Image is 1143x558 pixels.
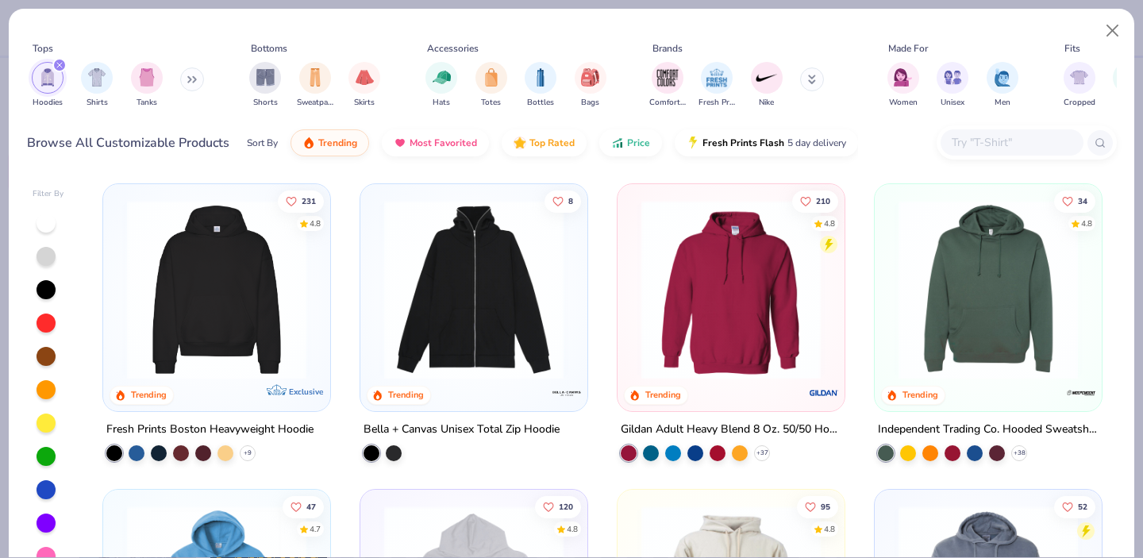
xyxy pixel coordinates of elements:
div: Made For [888,41,928,56]
button: filter button [475,62,507,109]
img: Cropped Image [1070,68,1088,87]
img: 91acfc32-fd48-4d6b-bdad-a4c1a30ac3fc [119,200,314,379]
span: 5 day delivery [787,134,846,152]
div: 4.8 [1081,217,1092,229]
span: Comfort Colors [649,97,686,109]
button: Trending [291,129,369,156]
span: Unisex [941,97,964,109]
img: Unisex Image [944,68,962,87]
img: 01756b78-01f6-4cc6-8d8a-3c30c1a0c8ac [633,200,829,379]
span: Nike [759,97,774,109]
button: filter button [649,62,686,109]
div: Sort By [247,136,278,150]
span: + 9 [244,448,252,458]
span: 52 [1078,502,1087,510]
button: filter button [425,62,457,109]
span: 8 [568,197,573,205]
span: 120 [559,502,573,510]
span: Top Rated [529,137,575,149]
span: Exclusive [289,387,323,397]
span: Fresh Prints [698,97,735,109]
div: filter for Hoodies [32,62,63,109]
img: Skirts Image [356,68,374,87]
div: Fits [1064,41,1080,56]
div: filter for Men [987,62,1018,109]
button: filter button [348,62,380,109]
img: Shorts Image [256,68,275,87]
img: Gildan logo [808,377,840,409]
img: trending.gif [302,137,315,149]
img: e6109086-30fa-44e6-86c4-6101aa3cc88f [891,200,1086,379]
button: Like [535,495,581,518]
button: filter button [987,62,1018,109]
div: filter for Totes [475,62,507,109]
button: filter button [1064,62,1095,109]
img: Bags Image [581,68,598,87]
img: most_fav.gif [394,137,406,149]
img: Hats Image [433,68,451,87]
img: Totes Image [483,68,500,87]
img: Hoodies Image [39,68,56,87]
div: Bottoms [251,41,287,56]
button: Like [797,495,838,518]
div: filter for Bottles [525,62,556,109]
button: Like [1054,190,1095,212]
span: Cropped [1064,97,1095,109]
button: filter button [937,62,968,109]
div: Tops [33,41,53,56]
button: Most Favorited [382,129,489,156]
span: Price [627,137,650,149]
span: Totes [481,97,501,109]
span: + 37 [756,448,768,458]
div: Accessories [427,41,479,56]
div: 4.7 [310,523,321,535]
div: 4.8 [824,523,835,535]
img: TopRated.gif [514,137,526,149]
div: filter for Comfort Colors [649,62,686,109]
span: 47 [307,502,317,510]
span: 231 [302,197,317,205]
button: filter button [887,62,919,109]
span: 95 [821,502,830,510]
span: Hats [433,97,450,109]
span: Bags [581,97,599,109]
button: filter button [751,62,783,109]
img: Bella + Canvas logo [551,377,583,409]
img: Women Image [894,68,912,87]
img: a164e800-7022-4571-a324-30c76f641635 [828,200,1023,379]
span: Most Favorited [410,137,477,149]
span: Fresh Prints Flash [702,137,784,149]
span: Men [995,97,1010,109]
div: 4.8 [824,217,835,229]
div: filter for Hats [425,62,457,109]
div: filter for Shorts [249,62,281,109]
span: Shirts [87,97,108,109]
div: filter for Shirts [81,62,113,109]
img: Shirts Image [88,68,106,87]
img: Bottles Image [532,68,549,87]
div: filter for Tanks [131,62,163,109]
div: Brands [652,41,683,56]
img: Fresh Prints Image [705,66,729,90]
span: Hoodies [33,97,63,109]
div: filter for Women [887,62,919,109]
div: Browse All Customizable Products [27,133,229,152]
button: Close [1098,16,1128,46]
img: Comfort Colors Image [656,66,679,90]
button: filter button [525,62,556,109]
span: Women [889,97,918,109]
span: Sweatpants [297,97,333,109]
img: Independent Trading Co. logo [1064,377,1096,409]
div: 4.8 [310,217,321,229]
span: Skirts [354,97,375,109]
button: Fresh Prints Flash5 day delivery [675,129,858,156]
button: filter button [81,62,113,109]
span: 34 [1078,197,1087,205]
div: Gildan Adult Heavy Blend 8 Oz. 50/50 Hooded Sweatshirt [621,420,841,440]
span: Bottles [527,97,554,109]
img: flash.gif [687,137,699,149]
button: Like [1054,495,1095,518]
img: 1f5800f6-a563-4d51-95f6-628a9af9848e [571,200,767,379]
div: filter for Skirts [348,62,380,109]
button: Like [545,190,581,212]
